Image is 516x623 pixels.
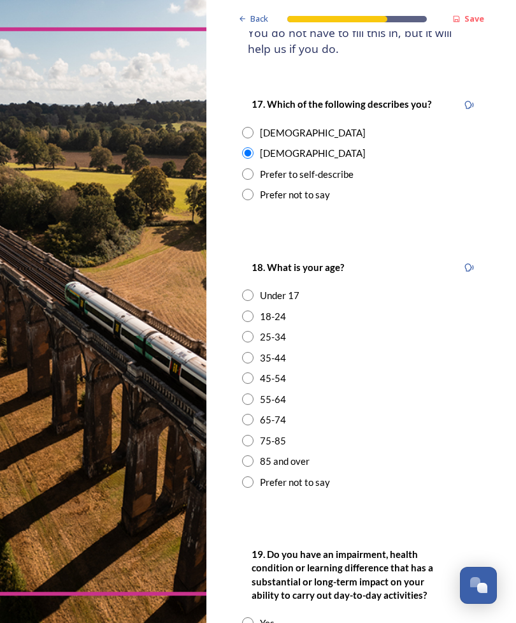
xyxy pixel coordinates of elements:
strong: 17. Which of the following describes you? [252,98,431,110]
div: 85 and over [260,454,310,469]
div: 65-74 [260,413,286,427]
div: 35-44 [260,351,286,365]
strong: 18. What is your age? [252,261,344,273]
div: 75-85 [260,434,286,448]
div: Prefer to self-describe [260,167,354,182]
div: [DEMOGRAPHIC_DATA] [260,146,366,161]
div: [DEMOGRAPHIC_DATA] [260,126,366,140]
div: 18-24 [260,309,286,324]
div: Prefer not to say [260,187,330,202]
strong: 19. Do you have an impairment, health condition or learning difference that has a substantial or ... [252,548,435,601]
button: Open Chat [460,567,497,604]
span: Back [250,13,268,25]
div: Under 17 [260,288,299,303]
h4: You do not have to fill this in, but it will help us if you do. [248,25,475,57]
div: Prefer not to say [260,475,330,490]
div: 55-64 [260,392,286,407]
div: 25-34 [260,330,286,344]
strong: Save [464,13,484,24]
div: 45-54 [260,371,286,386]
